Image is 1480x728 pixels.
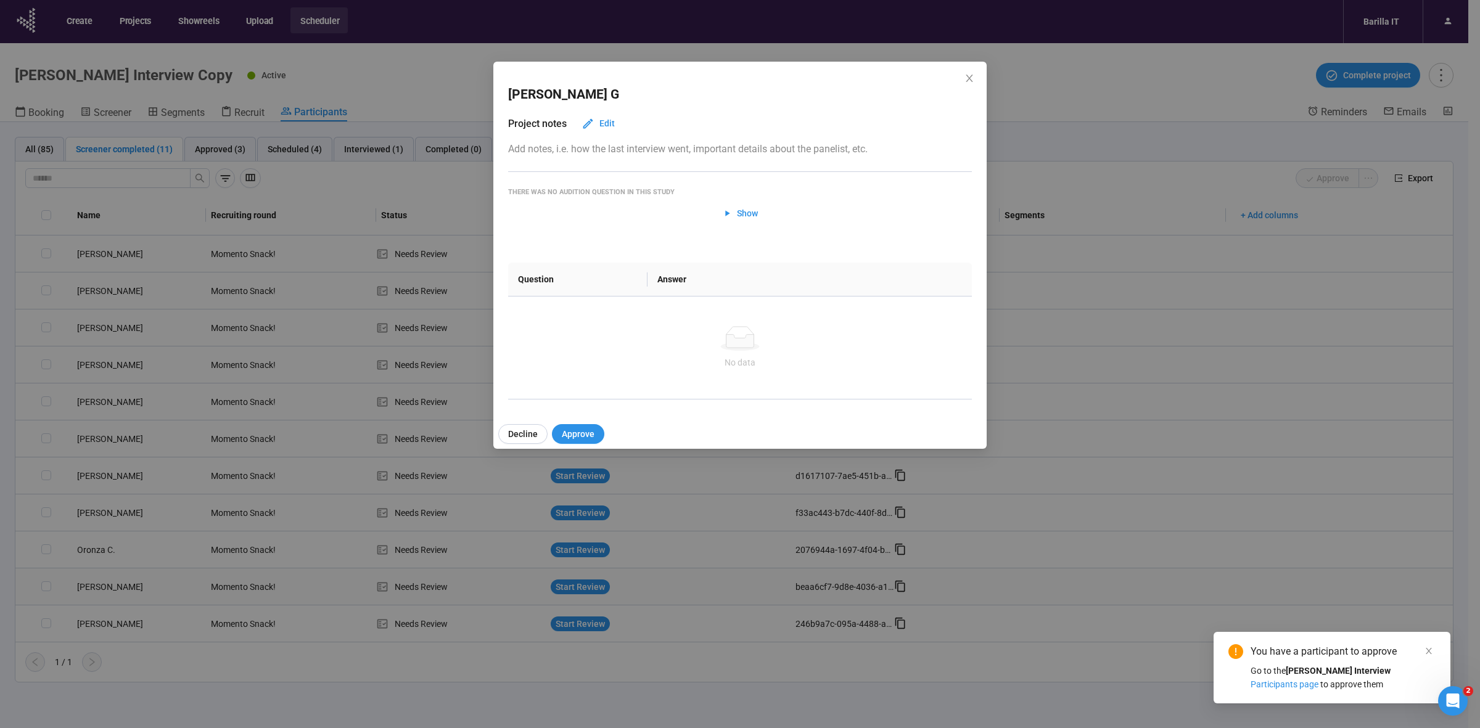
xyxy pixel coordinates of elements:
[712,203,768,223] button: Show
[1251,644,1436,659] div: You have a participant to approve
[963,72,976,86] button: Close
[523,356,957,369] div: No data
[508,187,972,197] div: There was no audition question in this study
[572,113,625,133] button: Edit
[1286,666,1391,676] strong: [PERSON_NAME] Interview
[1251,664,1436,691] div: Go to the to approve them
[508,84,619,105] h2: [PERSON_NAME] G
[1424,647,1433,655] span: close
[1251,679,1318,689] span: Participants page
[1438,686,1468,716] iframe: Intercom live chat
[647,263,972,297] th: Answer
[964,73,974,83] span: close
[1228,644,1243,659] span: exclamation-circle
[552,424,604,444] button: Approve
[498,424,548,444] button: Decline
[508,263,647,297] th: Question
[562,427,594,441] span: Approve
[599,117,615,130] span: Edit
[1463,686,1473,696] span: 2
[737,207,758,220] span: Show
[508,116,567,131] h3: Project notes
[508,141,972,157] p: Add notes, i.e. how the last interview went, important details about the panelist, etc.
[508,427,538,441] span: Decline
